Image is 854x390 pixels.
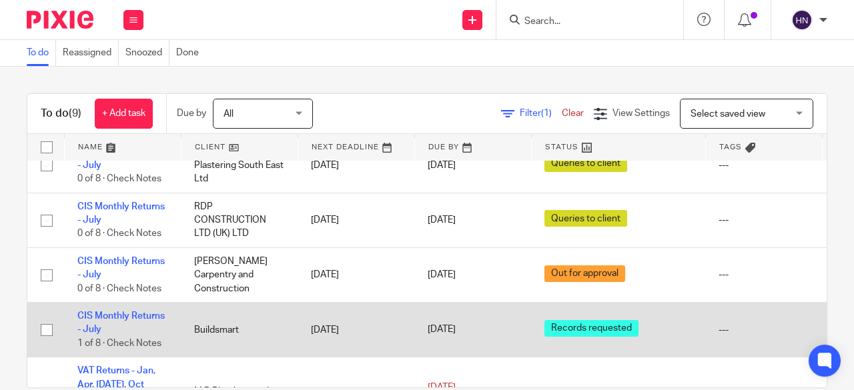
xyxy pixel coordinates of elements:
[612,109,670,118] span: View Settings
[69,108,81,119] span: (9)
[298,193,414,247] td: [DATE]
[520,109,562,118] span: Filter
[177,107,206,120] p: Due by
[298,138,414,193] td: [DATE]
[541,109,552,118] span: (1)
[77,229,161,239] span: 0 of 8 · Check Notes
[691,109,765,119] span: Select saved view
[41,107,81,121] h1: To do
[298,303,414,357] td: [DATE]
[719,213,809,227] div: ---
[125,40,169,66] a: Snoozed
[523,16,643,28] input: Search
[77,284,161,293] span: 0 of 8 · Check Notes
[719,159,809,172] div: ---
[27,11,93,29] img: Pixie
[719,268,809,281] div: ---
[544,155,627,172] span: Queries to client
[428,270,456,279] span: [DATE]
[181,138,298,193] td: [PERSON_NAME] Plastering South East Ltd
[181,247,298,302] td: [PERSON_NAME] Carpentry and Construction
[77,311,165,334] a: CIS Monthly Returns - July
[719,143,742,151] span: Tags
[224,109,234,119] span: All
[544,265,625,282] span: Out for approval
[428,215,456,225] span: [DATE]
[77,366,155,389] a: VAT Returns - Jan, Apr, [DATE], Oct
[63,40,119,66] a: Reassigned
[544,210,627,227] span: Queries to client
[719,323,809,337] div: ---
[544,320,638,337] span: Records requested
[77,147,165,170] a: CIS Monthly Returns - July
[176,40,205,66] a: Done
[181,193,298,247] td: RDP CONSTRUCTION LTD (UK) LTD
[181,303,298,357] td: Buildsmart
[77,339,161,348] span: 1 of 8 · Check Notes
[562,109,584,118] a: Clear
[27,40,56,66] a: To do
[77,257,165,279] a: CIS Monthly Returns - July
[95,99,153,129] a: + Add task
[298,247,414,302] td: [DATE]
[791,9,813,31] img: svg%3E
[428,161,456,170] span: [DATE]
[77,202,165,225] a: CIS Monthly Returns - July
[77,174,161,183] span: 0 of 8 · Check Notes
[428,325,456,335] span: [DATE]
